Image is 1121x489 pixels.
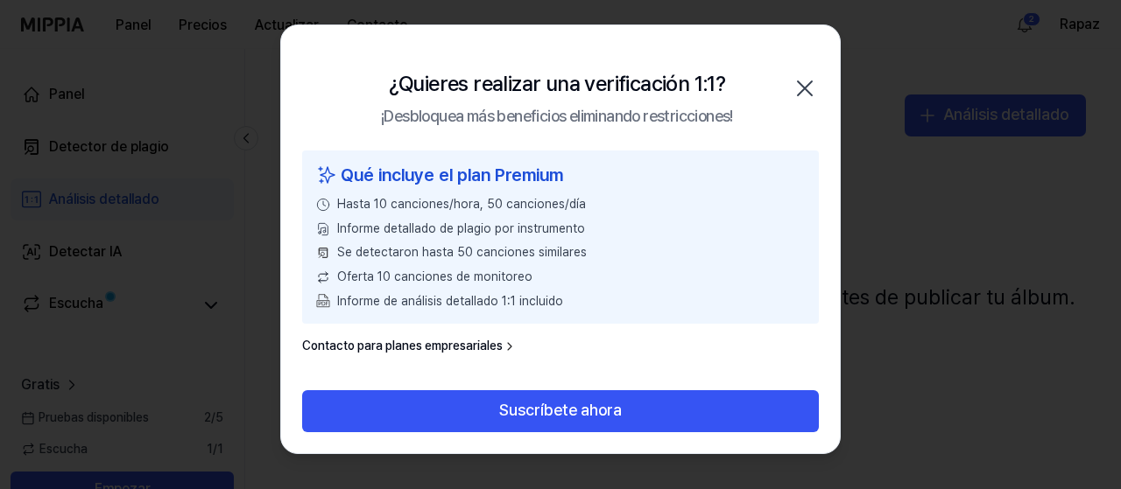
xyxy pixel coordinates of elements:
[337,197,586,211] font: Hasta 10 canciones/hora, 50 canciones/día
[337,269,532,283] font: Oferta 10 canciones de monitoreo
[302,339,503,353] font: Contacto para planes empresariales
[341,164,563,185] font: Qué incluye el plan Premium
[389,71,726,96] font: ¿Quieres realizar una verificación 1:1?
[337,245,587,259] font: Se detectaron hasta 50 canciones similares
[337,294,563,308] font: Informe de análisis detallado 1:1 incluido
[302,338,517,355] a: Contacto para planes empresariales
[381,107,733,125] font: ¡Desbloquea más beneficios eliminando restricciones!
[337,221,585,235] font: Informe detallado de plagio por instrumento
[302,390,819,432] button: Suscríbete ahora
[499,401,622,419] font: Suscríbete ahora
[316,161,337,189] img: icono de destellos
[316,294,330,308] img: Descargar PDF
